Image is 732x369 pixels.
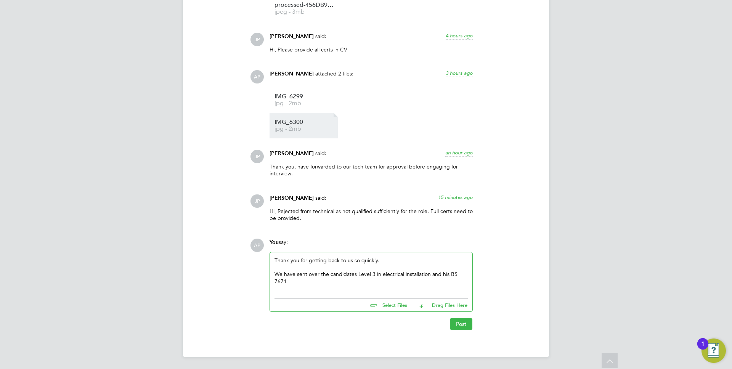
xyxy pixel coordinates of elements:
span: [PERSON_NAME] [270,71,314,77]
span: AP [250,239,264,252]
span: You [270,239,279,245]
button: Drag Files Here [413,297,468,313]
span: jpg - 2mb [274,126,335,132]
a: IMG_6299 jpg - 2mb [274,94,335,106]
span: [PERSON_NAME] [270,33,314,40]
span: attached 2 files: [315,70,353,77]
span: 3 hours ago [446,70,473,76]
span: JP [250,150,264,163]
button: Post [450,318,472,330]
div: Thank you for getting back to us so quickly. [274,257,468,290]
a: IMG_6300 jpg - 2mb [274,119,335,132]
span: jpeg - 3mb [274,9,335,15]
span: said: [315,150,326,157]
span: said: [315,194,326,201]
div: 1 [701,344,705,354]
p: Hi, Please provide all certs in CV [270,46,473,53]
span: an hour ago [445,149,473,156]
span: jpg - 2mb [274,101,335,106]
span: 15 minutes ago [438,194,473,201]
span: 4 hours ago [446,32,473,39]
span: IMG_6299 [274,94,335,99]
span: said: [315,33,326,40]
p: Thank you, have forwarded to our tech team for approval before engaging for interview. [270,163,473,177]
span: processed-456DB99B-5B5D-45C3-9E36-8319F09B10AE [274,2,335,8]
p: Hi, Rejected from technical as not qualified sufficiently for the role. Full certs need to be pro... [270,208,473,221]
span: JP [250,194,264,208]
a: processed-456DB99B-5B5D-45C3-9E36-8319F09B10AE jpeg - 3mb [274,2,335,15]
button: Open Resource Center, 1 new notification [701,339,726,363]
div: We have sent over the candidates Level 3 in electrical installation and his BS 7671 [274,271,468,284]
span: [PERSON_NAME] [270,195,314,201]
span: JP [250,33,264,46]
span: AP [250,70,264,83]
div: say: [270,239,473,252]
span: [PERSON_NAME] [270,150,314,157]
span: IMG_6300 [274,119,335,125]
